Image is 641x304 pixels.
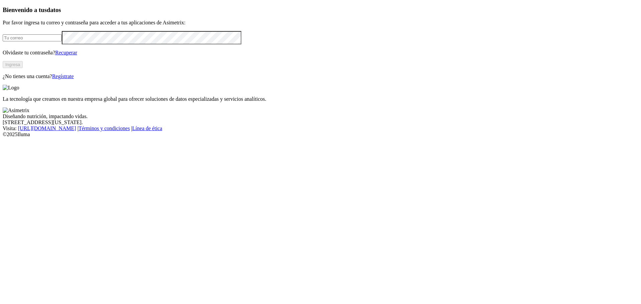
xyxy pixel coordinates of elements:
p: Olvidaste tu contraseña? [3,50,638,56]
div: [STREET_ADDRESS][US_STATE]. [3,119,638,125]
a: Regístrate [52,73,74,79]
span: datos [47,6,61,13]
button: Ingresa [3,61,23,68]
input: Tu correo [3,34,62,41]
a: Recuperar [55,50,77,55]
p: Por favor ingresa tu correo y contraseña para acceder a tus aplicaciones de Asimetrix: [3,20,638,26]
a: [URL][DOMAIN_NAME] [18,125,76,131]
div: Visita : | | [3,125,638,131]
a: Línea de ética [132,125,162,131]
p: ¿No tienes una cuenta? [3,73,638,79]
h3: Bienvenido a tus [3,6,638,14]
img: Logo [3,85,19,91]
p: La tecnología que creamos en nuestra empresa global para ofrecer soluciones de datos especializad... [3,96,638,102]
div: Diseñando nutrición, impactando vidas. [3,113,638,119]
div: © 2025 Iluma [3,131,638,137]
a: Términos y condiciones [78,125,130,131]
img: Asimetrix [3,107,29,113]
